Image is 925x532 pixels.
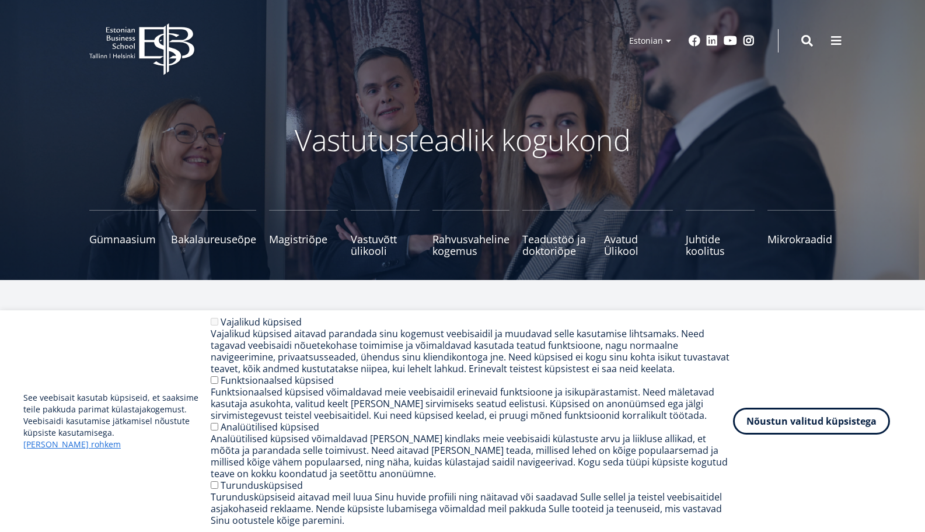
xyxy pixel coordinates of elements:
a: Instagram [743,35,755,47]
p: Vastutusteadlik kogukond [153,123,772,157]
label: Vajalikud küpsised [221,316,302,328]
span: Bakalaureuseõpe [171,233,256,245]
a: Rahvusvaheline kogemus [432,210,509,257]
a: Linkedin [706,35,718,47]
a: Vastuvõtt ülikooli [351,210,420,257]
a: Juhtide koolitus [686,210,755,257]
button: Nõustun valitud küpsistega [733,408,890,435]
span: Gümnaasium [89,233,158,245]
a: Magistriõpe [269,210,338,257]
span: Teadustöö ja doktoriõpe [522,233,591,257]
label: Funktsionaalsed küpsised [221,374,334,387]
label: Turundusküpsised [221,479,303,492]
a: Mikrokraadid [767,210,836,257]
a: Facebook [689,35,700,47]
p: See veebisait kasutab küpsiseid, et saaksime teile pakkuda parimat külastajakogemust. Veebisaidi ... [23,392,211,450]
span: Rahvusvaheline kogemus [432,233,509,257]
span: Magistriõpe [269,233,338,245]
label: Analüütilised küpsised [221,421,319,433]
span: Mikrokraadid [767,233,836,245]
span: Vastuvõtt ülikooli [351,233,420,257]
a: Avatud Ülikool [604,210,673,257]
span: Juhtide koolitus [686,233,755,257]
a: [PERSON_NAME] rohkem [23,439,121,450]
div: Turundusküpsiseid aitavad meil luua Sinu huvide profiili ning näitavad või saadavad Sulle sellel ... [211,491,733,526]
a: Teadustöö ja doktoriõpe [522,210,591,257]
span: Avatud Ülikool [604,233,673,257]
div: Vajalikud küpsised aitavad parandada sinu kogemust veebisaidil ja muudavad selle kasutamise lihts... [211,328,733,374]
a: Youtube [724,35,737,47]
div: Funktsionaalsed küpsised võimaldavad meie veebisaidil erinevaid funktsioone ja isikupärastamist. ... [211,386,733,421]
a: Bakalaureuseõpe [171,210,256,257]
a: Gümnaasium [89,210,158,257]
div: Analüütilised küpsised võimaldavad [PERSON_NAME] kindlaks meie veebisaidi külastuste arvu ja liik... [211,433,733,480]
